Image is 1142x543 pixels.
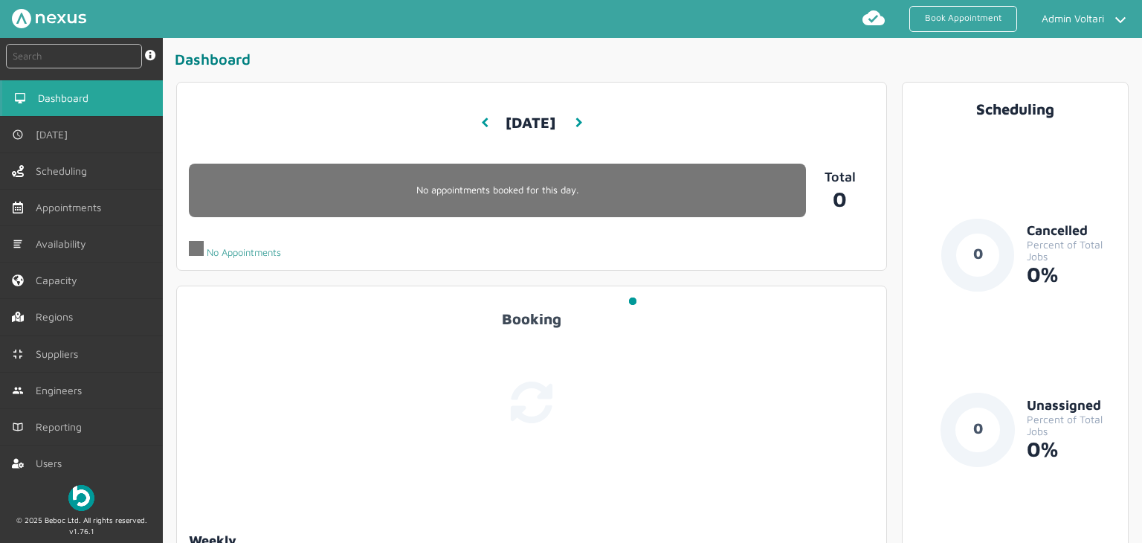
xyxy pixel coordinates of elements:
span: Dashboard [38,92,94,104]
img: capacity-left-menu.svg [12,274,24,286]
span: Users [36,457,68,469]
img: user-left-menu.svg [12,457,24,469]
img: md-list.svg [12,238,24,250]
a: Book Appointment [909,6,1017,32]
img: appointments-left-menu.svg [12,202,24,213]
input: Search by: Ref, PostCode, MPAN, MPRN, Account, Customer [6,44,142,68]
img: md-desktop.svg [14,92,26,104]
img: scheduling-left-menu.svg [12,165,24,177]
img: md-contract.svg [12,348,24,360]
span: Availability [36,238,92,250]
img: md-book.svg [12,421,24,433]
span: [DATE] [36,129,74,141]
span: Reporting [36,421,88,433]
img: Beboc Logo [68,485,94,511]
img: md-cloud-done.svg [862,6,885,30]
span: Engineers [36,385,88,396]
img: Nexus [12,9,86,28]
img: md-time.svg [12,129,24,141]
span: Regions [36,311,79,323]
span: Scheduling [36,165,93,177]
img: md-people.svg [12,385,24,396]
span: Capacity [36,274,83,286]
span: Suppliers [36,348,84,360]
img: regions.left-menu.svg [12,311,24,323]
span: Appointments [36,202,107,213]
